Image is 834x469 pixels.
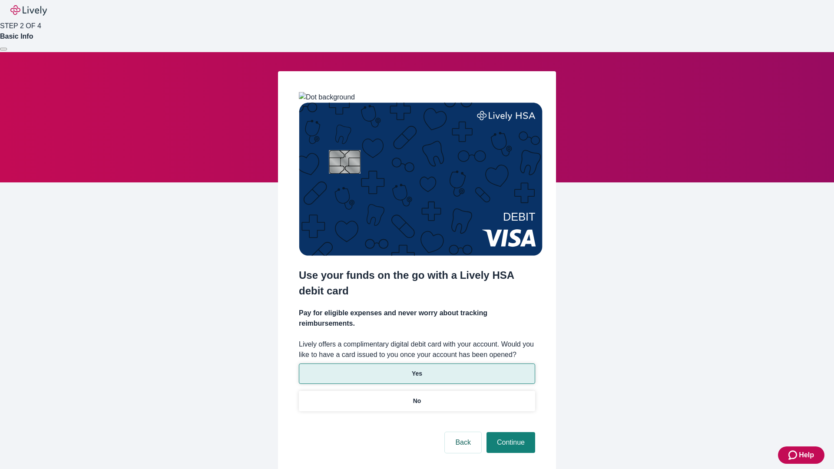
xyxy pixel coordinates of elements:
[299,363,535,384] button: Yes
[299,92,355,102] img: Dot background
[788,450,799,460] svg: Zendesk support icon
[799,450,814,460] span: Help
[445,432,481,453] button: Back
[299,268,535,299] h2: Use your funds on the go with a Lively HSA debit card
[10,5,47,16] img: Lively
[299,102,543,256] img: Debit card
[413,396,421,406] p: No
[412,369,422,378] p: Yes
[299,308,535,329] h4: Pay for eligible expenses and never worry about tracking reimbursements.
[299,339,535,360] label: Lively offers a complimentary digital debit card with your account. Would you like to have a card...
[778,446,824,464] button: Zendesk support iconHelp
[486,432,535,453] button: Continue
[299,391,535,411] button: No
